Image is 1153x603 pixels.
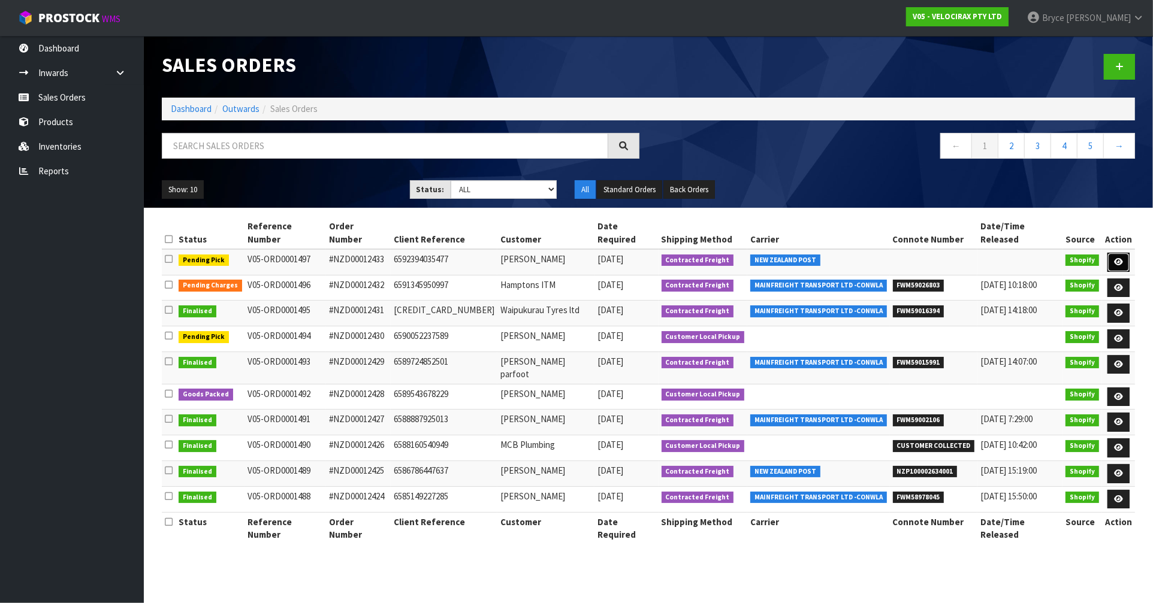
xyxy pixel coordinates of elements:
span: Shopify [1066,305,1099,317]
span: Finalised [179,357,216,369]
span: NZP100002634001 [893,466,958,478]
span: [DATE] [597,304,623,316]
td: 6591345950997 [391,275,497,301]
td: 6585149227285 [391,486,497,512]
a: 4 [1051,133,1077,159]
span: MAINFREIGHT TRANSPORT LTD -CONWLA [750,305,887,317]
th: Date/Time Released [977,217,1063,249]
span: CUSTOMER COLLECTED [893,440,975,452]
span: [DATE] [597,465,623,476]
span: Contracted Freight [662,254,734,266]
span: Finalised [179,305,216,317]
td: V05-ORD0001497 [245,249,326,275]
strong: Status: [416,184,445,195]
td: #NZD00012432 [326,275,391,301]
td: [PERSON_NAME] parfoot [497,352,595,384]
span: [DATE] 15:50:00 [980,490,1037,502]
a: 2 [998,133,1025,159]
span: [DATE] 7:29:00 [980,413,1033,425]
td: V05-ORD0001495 [245,301,326,326]
span: FWM59015991 [893,357,944,369]
a: Dashboard [171,103,212,114]
th: Customer [497,512,595,544]
button: Back Orders [663,180,715,199]
td: #NZD00012428 [326,384,391,410]
th: Reference Number [245,512,326,544]
span: Shopify [1066,414,1099,426]
td: 6589724852501 [391,352,497,384]
span: [DATE] [597,388,623,399]
td: V05-ORD0001489 [245,461,326,487]
th: Status [176,512,245,544]
span: Finalised [179,466,216,478]
span: [DATE] [597,253,623,265]
td: Waipukurau Tyres ltd [497,301,595,326]
td: [PERSON_NAME] [497,461,595,487]
th: Date/Time Released [977,512,1063,544]
span: FWM59026803 [893,280,944,292]
a: Outwards [222,103,259,114]
span: [DATE] 14:18:00 [980,304,1037,316]
th: Carrier [747,512,890,544]
td: [PERSON_NAME] [497,410,595,435]
span: Contracted Freight [662,414,734,426]
td: [PERSON_NAME] [497,486,595,512]
span: Pending Pick [179,254,229,266]
span: Contracted Freight [662,305,734,317]
a: → [1103,133,1135,159]
span: Shopify [1066,440,1099,452]
td: Hamptons ITM [497,275,595,301]
span: ProStock [38,10,99,26]
td: V05-ORD0001488 [245,486,326,512]
span: Finalised [179,492,216,504]
td: #NZD00012424 [326,486,391,512]
input: Search sales orders [162,133,608,159]
span: Contracted Freight [662,466,734,478]
strong: V05 - VELOCIRAX PTY LTD [913,11,1002,22]
span: NEW ZEALAND POST [750,254,820,266]
td: [CREDIT_CARD_NUMBER] [391,301,497,326]
td: V05-ORD0001490 [245,435,326,461]
span: Finalised [179,440,216,452]
span: Contracted Freight [662,357,734,369]
th: Date Required [594,217,658,249]
button: Standard Orders [597,180,662,199]
a: 3 [1024,133,1051,159]
span: [DATE] 10:42:00 [980,439,1037,450]
td: [PERSON_NAME] [497,384,595,410]
span: Shopify [1066,357,1099,369]
td: V05-ORD0001494 [245,326,326,352]
span: MAINFREIGHT TRANSPORT LTD -CONWLA [750,280,887,292]
td: #NZD00012429 [326,352,391,384]
th: Carrier [747,217,890,249]
span: Shopify [1066,331,1099,343]
span: Shopify [1066,254,1099,266]
td: V05-ORD0001491 [245,410,326,435]
h1: Sales Orders [162,54,639,76]
td: 6588887925013 [391,410,497,435]
span: Sales Orders [270,103,318,114]
span: [DATE] [597,439,623,450]
span: FWM59016394 [893,305,944,317]
span: [DATE] [597,490,623,502]
span: [DATE] [597,356,623,367]
th: Client Reference [391,512,497,544]
span: Shopify [1066,389,1099,401]
img: cube-alt.png [18,10,33,25]
td: 6590052237589 [391,326,497,352]
th: Source [1063,217,1102,249]
th: Source [1063,512,1102,544]
a: 5 [1077,133,1104,159]
td: #NZD00012427 [326,410,391,435]
span: Shopify [1066,280,1099,292]
span: [DATE] 14:07:00 [980,356,1037,367]
span: Pending Charges [179,280,242,292]
span: [PERSON_NAME] [1066,12,1131,23]
span: Contracted Freight [662,492,734,504]
span: [DATE] [597,330,623,341]
th: Reference Number [245,217,326,249]
span: FWM58978045 [893,492,944,504]
td: V05-ORD0001492 [245,384,326,410]
button: All [575,180,596,199]
td: 6588160540949 [391,435,497,461]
